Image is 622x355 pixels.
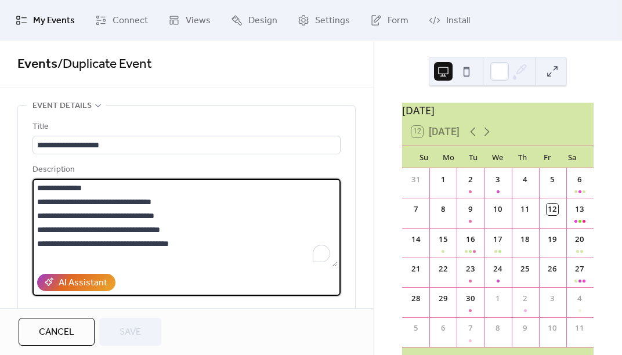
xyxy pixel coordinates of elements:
[547,293,558,305] div: 3
[410,263,422,275] div: 21
[492,174,504,186] div: 3
[410,323,422,334] div: 5
[402,103,594,118] div: [DATE]
[574,234,586,245] div: 20
[437,234,449,245] div: 15
[388,14,408,28] span: Form
[32,99,92,113] span: Event details
[519,263,531,275] div: 25
[519,204,531,215] div: 11
[437,293,449,305] div: 29
[446,14,470,28] span: Install
[17,52,57,77] a: Events
[19,318,95,346] button: Cancel
[547,174,558,186] div: 5
[465,263,476,275] div: 23
[410,234,422,245] div: 14
[465,323,476,334] div: 7
[510,146,535,168] div: Th
[465,174,476,186] div: 2
[461,146,486,168] div: Tu
[57,52,152,77] span: / Duplicate Event
[7,5,84,36] a: My Events
[222,5,286,36] a: Design
[39,325,74,339] span: Cancel
[410,204,422,215] div: 7
[410,293,422,305] div: 28
[519,293,531,305] div: 2
[420,5,479,36] a: Install
[437,174,449,186] div: 1
[289,5,359,36] a: Settings
[492,234,504,245] div: 17
[248,14,277,28] span: Design
[574,263,586,275] div: 27
[436,146,461,168] div: Mo
[465,234,476,245] div: 16
[519,234,531,245] div: 18
[315,14,350,28] span: Settings
[492,204,504,215] div: 10
[535,146,560,168] div: Fr
[559,146,584,168] div: Sa
[32,163,338,177] div: Description
[492,263,504,275] div: 24
[574,174,586,186] div: 6
[32,179,337,267] textarea: To enrich screen reader interactions, please activate Accessibility in Grammarly extension settings
[186,14,211,28] span: Views
[547,263,558,275] div: 26
[411,146,436,168] div: Su
[574,323,586,334] div: 11
[32,120,338,134] div: Title
[410,174,422,186] div: 31
[437,323,449,334] div: 6
[86,5,157,36] a: Connect
[574,293,586,305] div: 4
[492,293,504,305] div: 1
[33,14,75,28] span: My Events
[492,323,504,334] div: 8
[465,293,476,305] div: 30
[59,276,107,290] div: AI Assistant
[574,204,586,215] div: 13
[37,274,115,291] button: AI Assistant
[547,234,558,245] div: 19
[361,5,417,36] a: Form
[547,323,558,334] div: 10
[547,204,558,215] div: 12
[465,204,476,215] div: 9
[437,204,449,215] div: 8
[113,14,148,28] span: Connect
[437,263,449,275] div: 22
[486,146,511,168] div: We
[519,174,531,186] div: 4
[160,5,219,36] a: Views
[519,323,531,334] div: 9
